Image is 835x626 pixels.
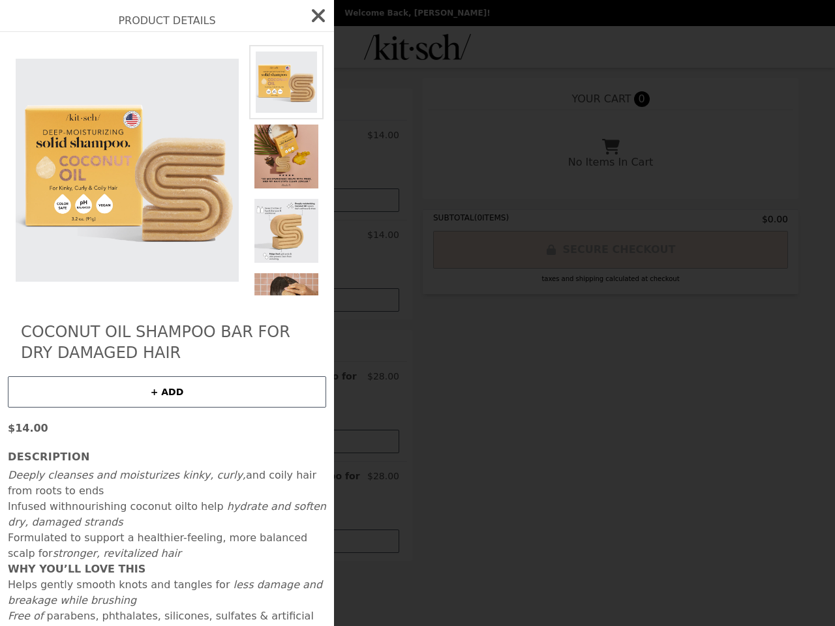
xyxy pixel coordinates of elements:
[21,321,313,363] h2: Coconut Oil Shampoo Bar for Dry Damaged Hair
[8,421,326,436] p: $14.00
[72,500,187,513] span: nourishing coconut oil
[8,500,72,513] span: Infused with
[8,376,326,408] button: + ADD
[8,45,247,295] img: Default Title
[8,449,326,465] h3: Description
[8,530,326,561] li: Formulated to support a healthier-feeling, more balanced scalp for
[8,469,246,481] em: Deeply cleanses and moisturizes kinky, curly,
[187,500,224,513] span: to help
[53,547,181,559] strong: stronger, revitalized hair
[249,194,324,268] img: Default Title
[8,578,230,591] span: Helps gently smooth knots and tangles for
[249,268,324,342] img: Default Title
[8,610,43,622] strong: Free of
[249,45,324,119] img: Default Title
[8,469,316,481] strong: and coily hair
[8,484,104,497] span: from roots to ends
[249,119,324,194] img: Default Title
[8,563,145,575] span: WHY YOU’LL LOVE THIS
